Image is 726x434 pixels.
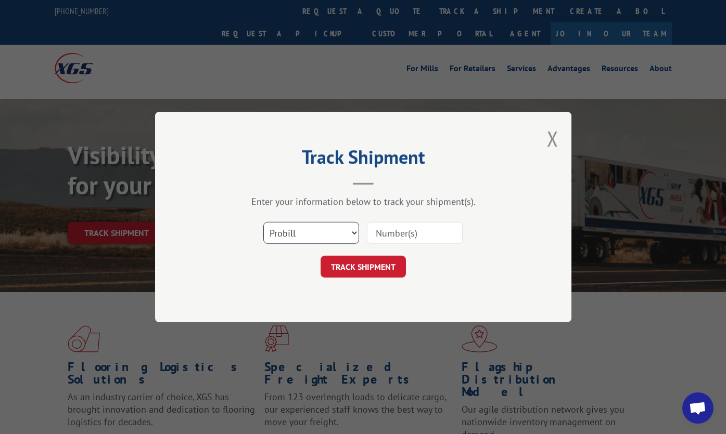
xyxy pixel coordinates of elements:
input: Number(s) [367,222,463,244]
div: Enter your information below to track your shipment(s). [207,195,519,207]
button: Close modal [547,125,558,152]
button: TRACK SHIPMENT [321,256,406,278]
a: Open chat [682,392,714,424]
h2: Track Shipment [207,150,519,169]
